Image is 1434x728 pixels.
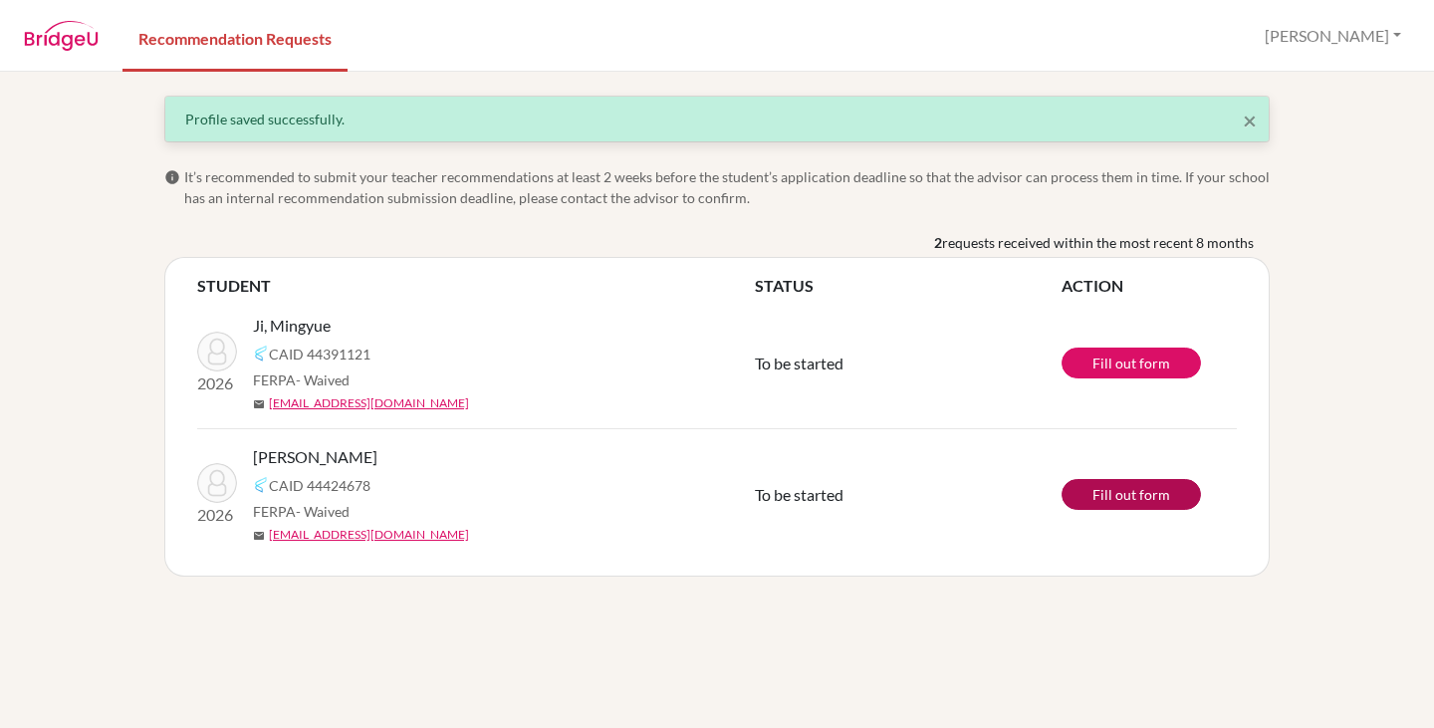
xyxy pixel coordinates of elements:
[269,394,469,412] a: [EMAIL_ADDRESS][DOMAIN_NAME]
[122,3,348,72] a: Recommendation Requests
[755,354,843,372] span: To be started
[24,21,99,51] img: BridgeU logo
[755,274,1062,298] th: STATUS
[197,463,237,503] img: Chua, Nick Sen
[1256,17,1410,55] button: [PERSON_NAME]
[1062,274,1237,298] th: ACTION
[934,232,942,253] b: 2
[1062,348,1201,378] a: Fill out form
[1243,106,1257,134] span: ×
[164,169,180,185] span: info
[197,332,237,371] img: Ji, Mingyue
[253,369,350,390] span: FERPA
[197,274,755,298] th: STUDENT
[1062,479,1201,510] a: Fill out form
[296,371,350,388] span: - Waived
[253,501,350,522] span: FERPA
[197,371,237,395] p: 2026
[253,314,331,338] span: Ji, Mingyue
[269,475,370,496] span: CAID 44424678
[269,344,370,364] span: CAID 44391121
[269,526,469,544] a: [EMAIL_ADDRESS][DOMAIN_NAME]
[197,503,237,527] p: 2026
[1243,109,1257,132] button: Close
[185,109,1249,129] div: Profile saved successfully.
[184,166,1270,208] span: It’s recommended to submit your teacher recommendations at least 2 weeks before the student’s app...
[253,398,265,410] span: mail
[253,346,269,362] img: Common App logo
[253,530,265,542] span: mail
[755,485,843,504] span: To be started
[296,503,350,520] span: - Waived
[942,232,1254,253] span: requests received within the most recent 8 months
[253,445,377,469] span: [PERSON_NAME]
[253,477,269,493] img: Common App logo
